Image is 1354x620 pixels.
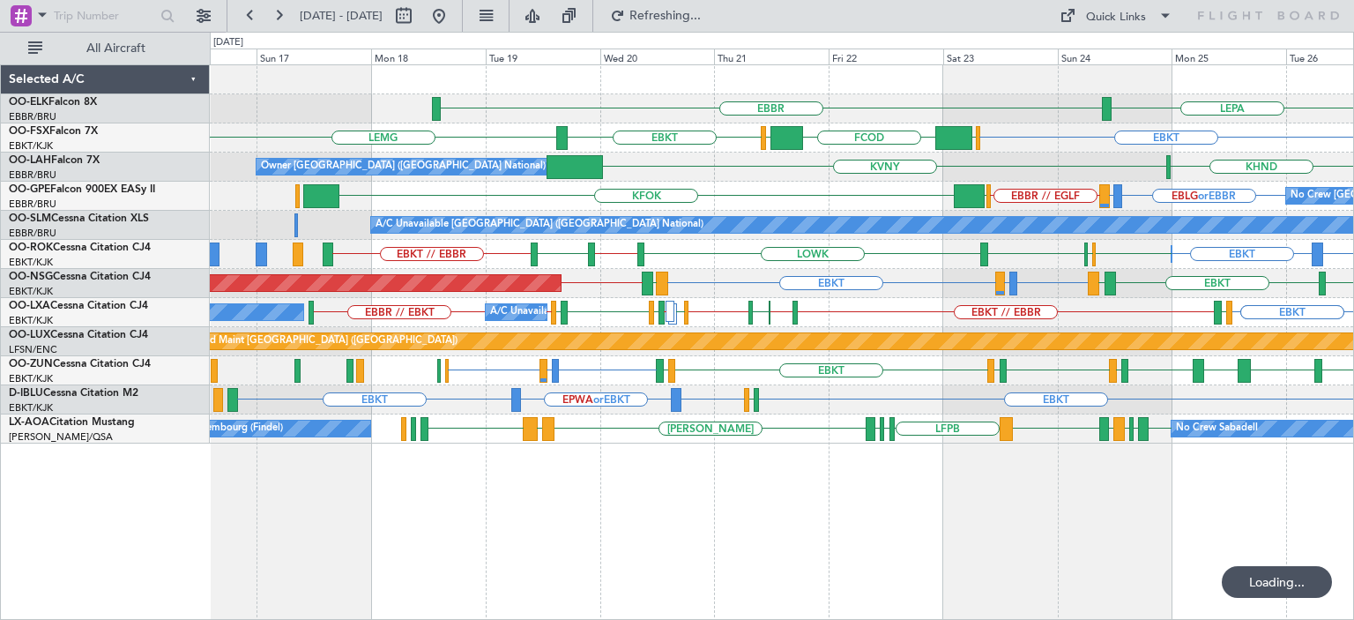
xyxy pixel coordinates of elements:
[9,97,48,108] span: OO-ELK
[180,328,458,355] div: Planned Maint [GEOGRAPHIC_DATA] ([GEOGRAPHIC_DATA])
[600,49,715,64] div: Wed 20
[9,243,151,253] a: OO-ROKCessna Citation CJ4
[1222,566,1332,598] div: Loading...
[9,110,56,123] a: EBBR/BRU
[9,126,98,137] a: OO-FSXFalcon 7X
[376,212,703,238] div: A/C Unavailable [GEOGRAPHIC_DATA] ([GEOGRAPHIC_DATA] National)
[147,415,283,442] div: No Crew Luxembourg (Findel)
[1176,415,1258,442] div: No Crew Sabadell
[943,49,1058,64] div: Sat 23
[9,139,53,153] a: EBKT/KJK
[257,49,371,64] div: Sun 17
[9,330,148,340] a: OO-LUXCessna Citation CJ4
[9,388,138,399] a: D-IBLUCessna Citation M2
[46,42,186,55] span: All Aircraft
[371,49,486,64] div: Mon 18
[54,3,155,29] input: Trip Number
[9,227,56,240] a: EBBR/BRU
[213,35,243,50] div: [DATE]
[9,272,151,282] a: OO-NSGCessna Citation CJ4
[9,359,53,370] span: OO-ZUN
[714,49,829,64] div: Thu 21
[9,388,43,399] span: D-IBLU
[9,359,151,370] a: OO-ZUNCessna Citation CJ4
[9,155,100,166] a: OO-LAHFalcon 7X
[829,49,943,64] div: Fri 22
[9,198,56,211] a: EBBR/BRU
[9,401,53,415] a: EBKT/KJK
[9,301,148,311] a: OO-LXACessna Citation CJ4
[9,168,56,182] a: EBBR/BRU
[19,34,191,63] button: All Aircraft
[1172,49,1286,64] div: Mon 25
[486,49,600,64] div: Tue 19
[1086,9,1146,26] div: Quick Links
[9,430,113,444] a: [PERSON_NAME]/QSA
[9,285,53,298] a: EBKT/KJK
[9,184,155,195] a: OO-GPEFalcon 900EX EASy II
[9,314,53,327] a: EBKT/KJK
[261,153,546,180] div: Owner [GEOGRAPHIC_DATA] ([GEOGRAPHIC_DATA] National)
[9,330,50,340] span: OO-LUX
[1051,2,1181,30] button: Quick Links
[629,10,703,22] span: Refreshing...
[490,299,563,325] div: A/C Unavailable
[602,2,708,30] button: Refreshing...
[9,301,50,311] span: OO-LXA
[9,272,53,282] span: OO-NSG
[9,213,149,224] a: OO-SLMCessna Citation XLS
[9,256,53,269] a: EBKT/KJK
[1058,49,1172,64] div: Sun 24
[9,417,135,428] a: LX-AOACitation Mustang
[9,126,49,137] span: OO-FSX
[9,213,51,224] span: OO-SLM
[9,243,53,253] span: OO-ROK
[9,97,97,108] a: OO-ELKFalcon 8X
[300,8,383,24] span: [DATE] - [DATE]
[9,372,53,385] a: EBKT/KJK
[9,184,50,195] span: OO-GPE
[9,155,51,166] span: OO-LAH
[9,343,57,356] a: LFSN/ENC
[9,417,49,428] span: LX-AOA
